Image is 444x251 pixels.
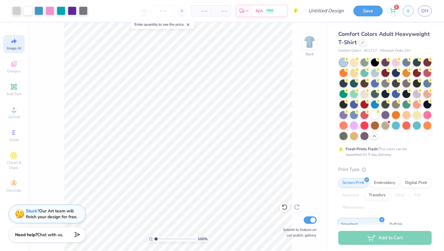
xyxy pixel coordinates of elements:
[418,6,432,16] a: OH
[370,178,399,188] div: Embroidery
[256,8,263,14] span: N/A
[9,137,19,142] span: Greek
[303,5,349,17] input: Untitled Design
[346,147,378,151] strong: Fresh Prints Flash:
[338,203,368,212] div: Rhinestones
[303,36,316,48] img: Back
[151,5,175,16] input: – –
[267,9,273,13] span: FREE
[8,114,20,119] span: Upload
[6,91,21,96] span: Add Text
[338,191,363,200] div: Applique
[198,236,208,242] span: 100 %
[131,20,194,29] div: Enter quantity to see the price.
[394,5,399,10] span: 1
[26,208,39,214] strong: Stuck?
[346,146,421,157] div: This color can be expedited for 5 day delivery.
[7,46,21,51] span: Image AI
[401,178,431,188] div: Digital Print
[353,6,383,16] button: Save
[410,191,425,200] div: Foil
[338,30,430,46] span: Comfort Colors Adult Heavyweight T-Shirt
[195,8,207,14] span: – –
[338,166,432,173] div: Print Type
[338,178,368,188] div: Screen Print
[7,69,21,74] span: Designs
[421,7,429,15] span: OH
[280,227,317,238] label: Submit to feature on our public gallery.
[37,232,63,238] span: Chat with us.
[338,48,361,53] span: Comfort Colors
[3,160,25,170] span: Clipart & logos
[26,208,77,220] div: Our Art team will finish your design for free.
[341,221,357,227] span: Standard
[365,191,389,200] div: Transfers
[6,188,21,193] span: Decorate
[380,48,411,53] span: Minimum Order: 24 +
[364,48,377,53] span: # C1717
[15,232,37,238] strong: Need help?
[306,51,314,57] div: Back
[391,191,409,200] div: Vinyl
[215,8,227,14] span: – –
[389,221,402,227] span: Puff Ink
